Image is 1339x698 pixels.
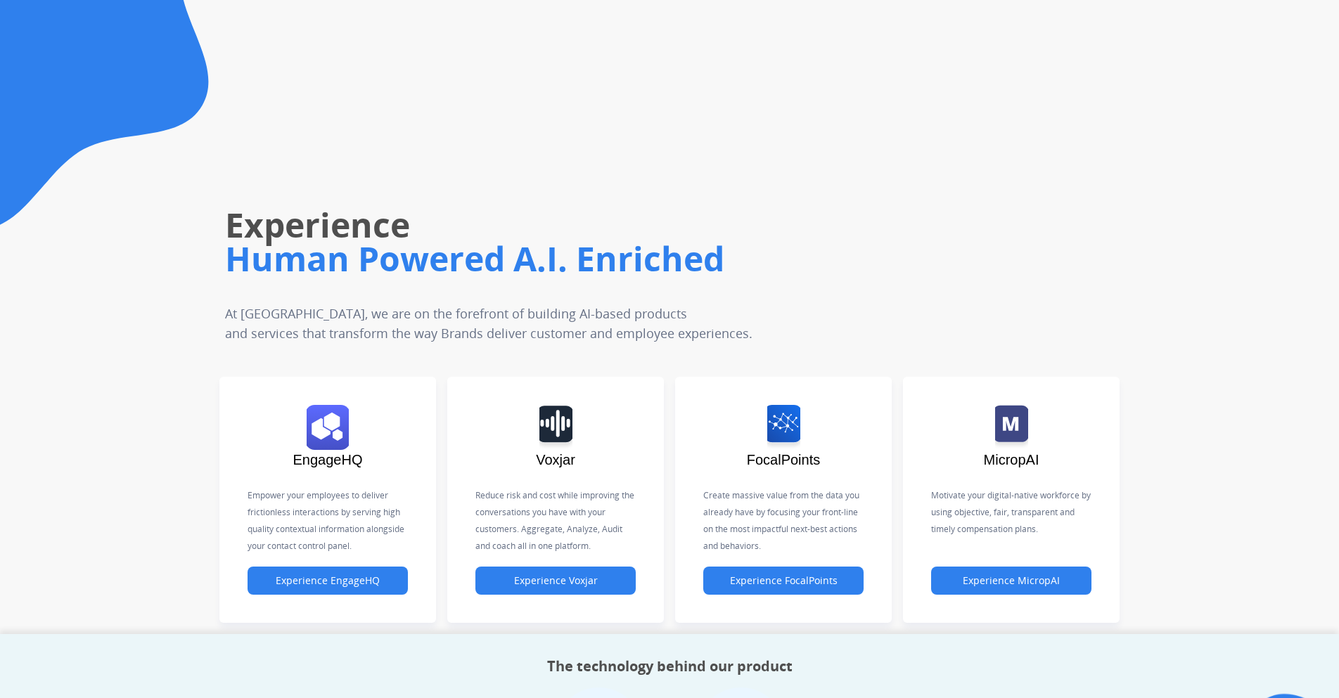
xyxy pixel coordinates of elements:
img: logo [767,405,800,450]
span: FocalPoints [747,452,821,467]
p: Empower your employees to deliver frictionless interactions by serving high quality contextual in... [248,487,408,555]
span: MicropAI [984,452,1039,467]
h2: The technology behind our product [547,657,793,676]
a: Experience MicropAI [931,575,1091,587]
p: At [GEOGRAPHIC_DATA], we are on the forefront of building AI-based products and services that tra... [225,304,855,343]
span: Voxjar [536,452,575,467]
button: Experience EngageHQ [248,567,408,595]
button: Experience FocalPoints [703,567,864,595]
a: Experience Voxjar [475,575,636,587]
img: logo [307,405,349,450]
h1: Human Powered A.I. Enriched [225,236,945,281]
button: Experience MicropAI [931,567,1091,595]
img: logo [539,405,572,450]
a: Experience EngageHQ [248,575,408,587]
p: Motivate your digital-native workforce by using objective, fair, transparent and timely compensat... [931,487,1091,538]
button: Experience Voxjar [475,567,636,595]
h1: Experience [225,202,945,247]
span: EngageHQ [293,452,363,467]
p: Reduce risk and cost while improving the conversations you have with your customers. Aggregate, A... [475,487,636,555]
a: Experience FocalPoints [703,575,864,587]
img: logo [995,405,1028,450]
p: Create massive value from the data you already have by focusing your front-line on the most impac... [703,487,864,555]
